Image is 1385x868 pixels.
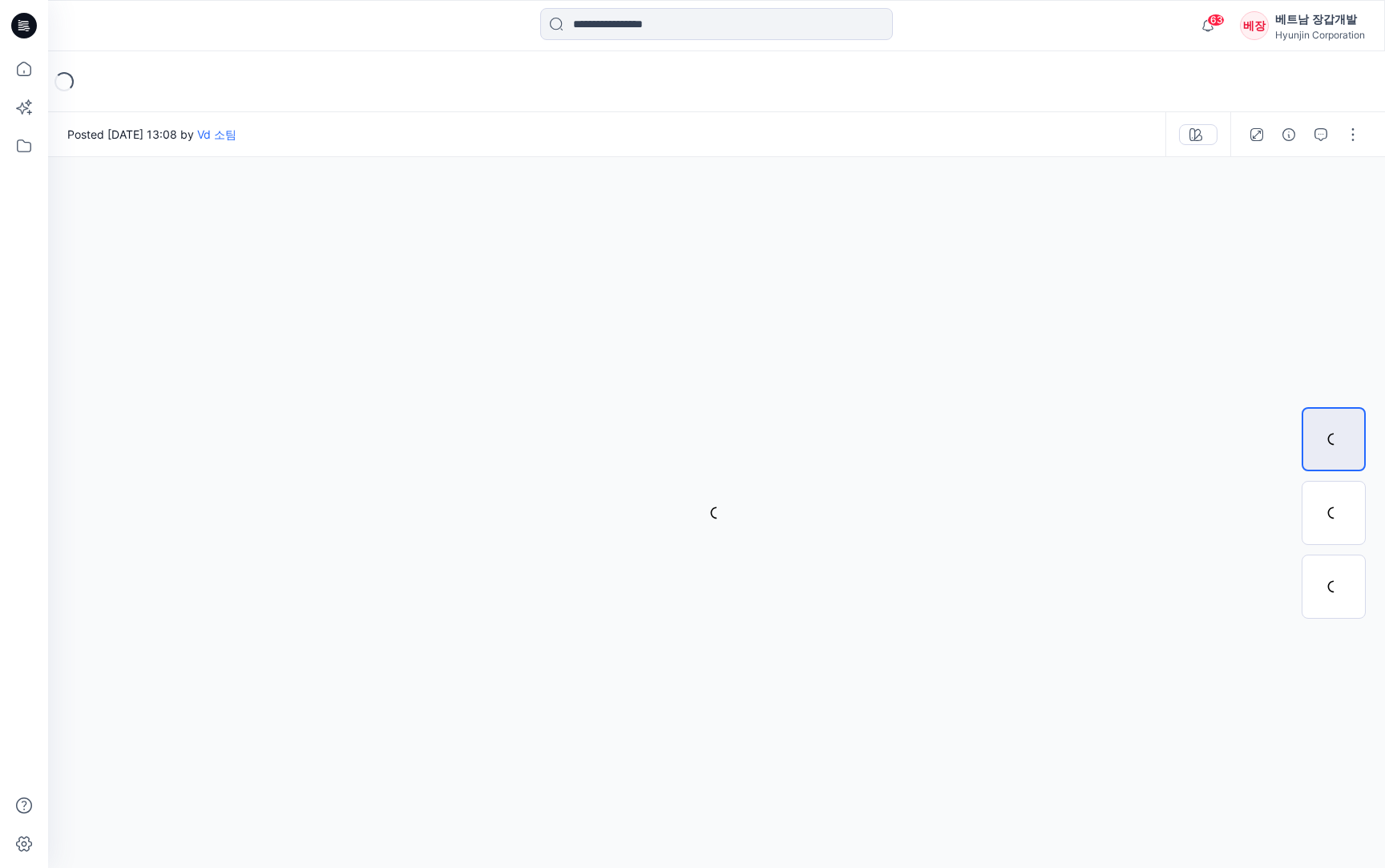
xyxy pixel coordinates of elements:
[1240,11,1269,40] div: 베장
[197,127,236,141] a: Vd 소팀
[1275,29,1365,41] div: Hyunjin Corporation
[1207,14,1225,26] span: 63
[1275,10,1365,29] div: 베트남 장갑개발
[1276,122,1302,147] button: Details
[67,126,236,143] span: Posted [DATE] 13:08 by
